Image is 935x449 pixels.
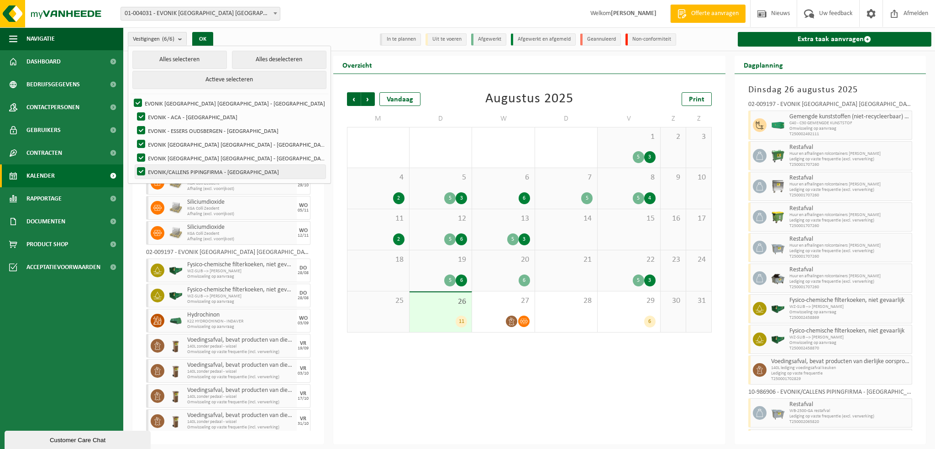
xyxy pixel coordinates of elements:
span: 11 [352,214,404,224]
div: 10-986906 - EVONIK/CALLENS PIPINGFIRMA - [GEOGRAPHIC_DATA] [748,389,913,398]
span: Lediging op vaste frequentie (excl. verwerking) [789,248,910,254]
img: WB-2500-GAL-GY-01 [771,406,785,420]
span: 20 [477,255,530,265]
a: Extra taak aanvragen [738,32,932,47]
div: 28/08 [298,296,309,301]
td: M [347,111,410,127]
div: 5 [633,151,644,163]
span: 29 [602,296,655,306]
span: 140L zonder pedaal - wissel [187,344,294,349]
span: Omwisseling op aanvraag [187,324,294,330]
button: Alles selecteren [132,51,226,69]
div: WO [299,228,308,233]
span: KGA Colli Zeodent [187,206,294,211]
span: T250002458870 [789,346,910,351]
span: 17 [691,214,707,224]
span: 22 [602,255,655,265]
span: Omwisseling op aanvraag [789,310,910,315]
h2: Overzicht [333,56,381,74]
label: EVONIK - ESSERS OUDSBERGEN - [GEOGRAPHIC_DATA] [135,124,326,137]
div: VR [300,391,306,396]
span: 5 [414,173,467,183]
div: WO [299,316,308,321]
li: Uit te voeren [425,33,467,46]
span: T250001707260 [789,162,910,168]
div: 5 [633,275,644,286]
span: 4 [352,173,404,183]
div: VR [300,366,306,371]
span: Huur en afhalingen rolcontainers [PERSON_NAME] [789,151,910,157]
span: Restafval [789,236,910,243]
div: 2 [393,192,404,204]
span: Fysico-chemische filterkoeken, niet gevaarlijk [789,297,910,304]
span: WZ-SLIB --> [PERSON_NAME] [789,335,910,340]
span: Product Shop [26,233,68,256]
count: (6/6) [162,36,174,42]
h3: Dinsdag 26 augustus 2025 [748,83,913,97]
span: 2 [665,132,681,142]
img: WB-2500-GAL-GY-01 [771,241,785,254]
span: Huur en afhalingen rolcontainers [PERSON_NAME] [789,243,910,248]
span: WB-2500-GA restafval [789,408,910,414]
span: 30 [665,296,681,306]
span: Siliciumdioxide [187,199,294,206]
div: 05/11 [298,208,309,213]
td: W [472,111,535,127]
span: Huur en afhalingen rolcontainers [PERSON_NAME] [789,182,910,187]
span: Lediging op vaste frequentie (excl. verwerking) [789,187,910,193]
img: HK-XS-16-GN-00 [771,302,785,316]
div: 5 [633,192,644,204]
span: 01-004031 - EVONIK ANTWERPEN NV - ANTWERPEN [121,7,280,20]
img: HK-XC-40-GN-00 [771,122,785,129]
div: Vandaag [379,92,420,106]
div: 02-009197 - EVONIK [GEOGRAPHIC_DATA] [GEOGRAPHIC_DATA] - [GEOGRAPHIC_DATA] [748,101,913,111]
span: Acceptatievoorwaarden [26,256,100,279]
span: Huur en afhalingen rolcontainers [PERSON_NAME] [789,274,910,279]
img: LP-PA-00000-WDN-11 [169,226,183,240]
div: DO [299,265,307,271]
div: Augustus 2025 [485,92,573,106]
span: Voedingsafval, bevat producten van dierlijke oorsprong, onverpakt, categorie 3 [771,358,910,365]
div: 31/10 [298,422,309,426]
span: Omwisseling op vaste frequentie (incl. verwerking) [187,425,294,430]
span: Vorige [347,92,361,106]
span: 1 [602,132,655,142]
img: WB-1100-HPE-GN-50 [771,210,785,224]
a: Offerte aanvragen [670,5,746,23]
span: Lediging op vaste frequentie (excl. verwerking) [789,218,910,223]
span: Afhaling (excl. voorrijkost) [187,186,294,192]
span: Lediging op vaste frequentie [771,371,910,376]
img: WB-0140-HPE-BN-01 [169,389,183,403]
div: 2 [393,233,404,245]
span: Kalender [26,164,55,187]
span: 26 [414,297,467,307]
span: C40 - C30 GEMENGDE KUNSTSTOF [789,121,910,126]
label: EVONIK [GEOGRAPHIC_DATA] [GEOGRAPHIC_DATA] - [GEOGRAPHIC_DATA] [132,96,326,110]
span: Contactpersonen [26,96,79,119]
div: 5 [444,192,456,204]
span: 10 [691,173,707,183]
span: 140L zonder pedaal - wissel [187,369,294,375]
a: Print [682,92,712,106]
span: 27 [477,296,530,306]
img: LP-PA-00000-WDN-11 [169,201,183,215]
iframe: chat widget [5,429,152,449]
button: OK [192,32,213,47]
span: WZ-SLIB --> [PERSON_NAME] [789,304,910,310]
span: Siliciumdioxide [187,224,294,231]
span: Afhaling (excl. voorrijkost) [187,211,294,217]
span: Fysico-chemische filterkoeken, niet gevaarlijk [187,286,294,294]
div: 12/11 [298,233,309,238]
span: 31 [691,296,707,306]
span: Omwisseling op aanvraag [789,126,910,132]
span: Navigatie [26,27,55,50]
div: 02-009197 - EVONIK [GEOGRAPHIC_DATA] [GEOGRAPHIC_DATA] - [GEOGRAPHIC_DATA] [146,249,310,259]
span: Lediging op vaste frequentie (excl. verwerking) [789,279,910,285]
span: Voedingsafval, bevat producten van dierlijke oorsprong, onverpakt, categorie 3 [187,412,294,419]
span: T250001707260 [789,223,910,229]
div: 6 [519,275,530,286]
td: Z [686,111,712,127]
div: 28/08 [298,271,309,275]
li: Non-conformiteit [625,33,676,46]
img: HK-XK-22-GN-00 [169,317,183,324]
